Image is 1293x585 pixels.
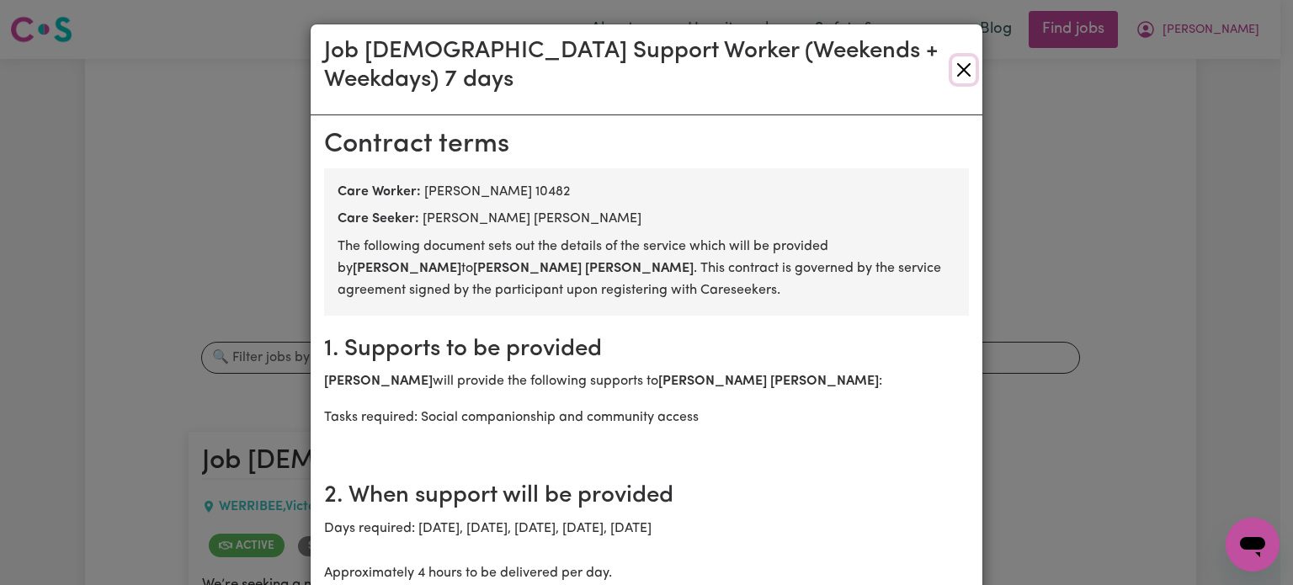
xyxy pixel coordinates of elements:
b: Care Seeker: [338,212,419,226]
b: [PERSON_NAME] [PERSON_NAME] [658,375,879,388]
b: [PERSON_NAME] [324,375,433,388]
iframe: Button to launch messaging window [1226,518,1280,572]
b: Care Worker: [338,185,421,199]
b: [PERSON_NAME] [353,262,461,275]
button: Close [952,56,976,83]
p: The following document sets out the details of the service which will be provided by to . This co... [338,236,955,302]
p: will provide the following supports to : [324,370,969,392]
h2: 1. Supports to be provided [324,336,969,364]
p: Days required: [DATE], [DATE], [DATE], [DATE], [DATE] Approximately 4 hours to be delivered per day. [324,518,969,584]
b: [PERSON_NAME] [PERSON_NAME] [473,262,694,275]
div: [PERSON_NAME] [PERSON_NAME] [338,209,955,229]
h2: 2. When support will be provided [324,482,969,511]
p: Tasks required: Social companionship and community access [324,407,969,428]
h3: Job [DEMOGRAPHIC_DATA] Support Worker (Weekends + Weekdays) 7 days [324,38,952,94]
h2: Contract terms [324,129,969,161]
div: [PERSON_NAME] 10482 [338,182,955,202]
